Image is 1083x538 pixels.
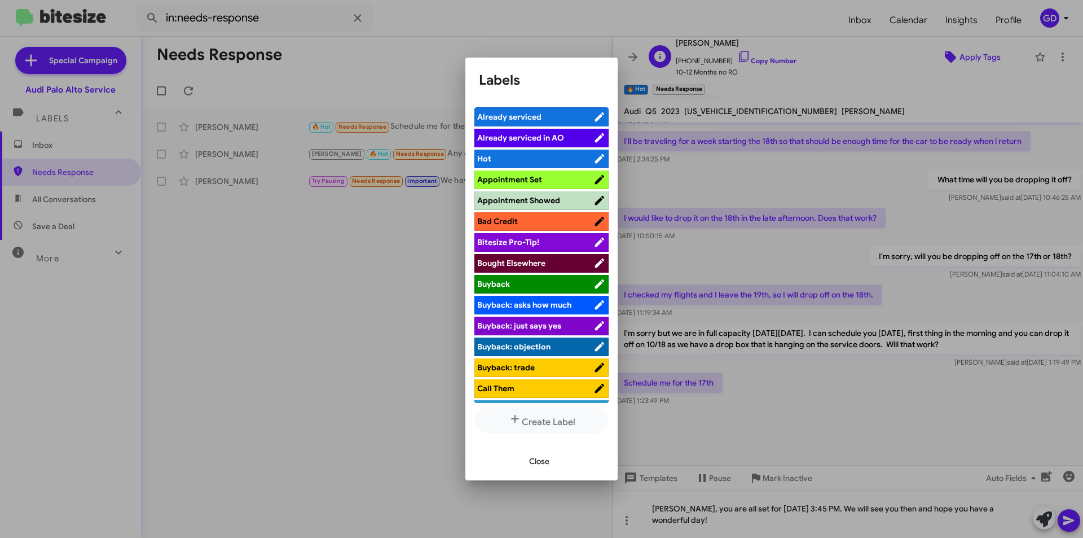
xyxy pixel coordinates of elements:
h1: Labels [479,71,604,89]
span: Buyback [477,279,510,289]
span: Bitesize Pro-Tip! [477,237,539,247]
span: Already serviced in AO [477,133,564,143]
span: Buyback: objection [477,342,551,352]
button: Create Label [474,408,609,433]
span: Appointment Showed [477,195,560,205]
span: Appointment Set [477,174,542,185]
span: Bought Elsewhere [477,258,545,268]
span: Call Them [477,383,514,393]
span: Buyback: trade [477,362,535,373]
span: Buyback: just says yes [477,321,561,331]
span: Bad Credit [477,216,518,226]
span: Already serviced [477,112,541,122]
span: Hot [477,154,491,164]
span: Close [529,451,549,471]
button: Close [520,451,558,471]
span: Buyback: asks how much [477,300,571,310]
